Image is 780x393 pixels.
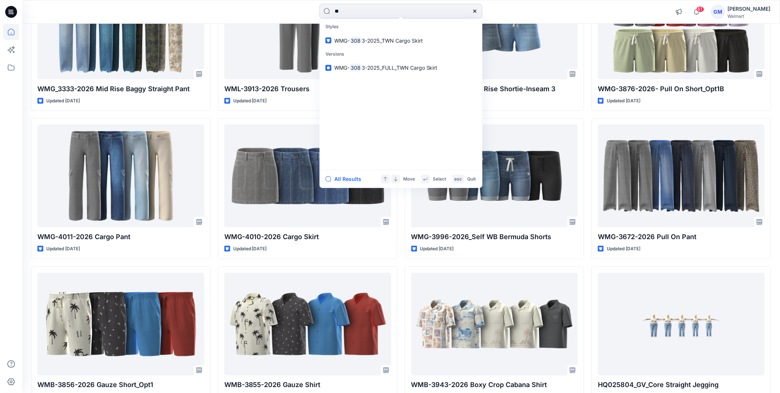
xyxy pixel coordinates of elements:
p: WMG-3672-2026 Pull On Pant [598,232,765,242]
p: WMG-3996-2026_Self WB Bermuda Shorts [411,232,578,242]
p: WMG-3876-2026- Pull On Short_Opt1B [598,84,765,94]
span: 3-2025_TWN Cargo Skirt [362,37,423,44]
span: 61 [696,6,704,12]
p: Updated [DATE] [607,97,640,105]
a: WMG-4011-2026 Cargo Pant [37,125,204,227]
div: GM [712,5,725,19]
a: WMG-4010-2026 Cargo Skirt [224,125,391,227]
p: WMG_3333-2026 Mid Rise Baggy Straight Pant [37,84,204,94]
p: Select [433,175,446,183]
p: Styles [321,20,481,34]
div: Walmart [728,13,771,19]
a: WMG-3083-2025_TWN Cargo Skirt [321,34,481,47]
p: WMB-3856-2026 Gauze Short_Opt1 [37,380,204,390]
p: WMG-3875-2026 Mid Rise Shortie-Inseam 3 [411,84,578,94]
p: Updated [DATE] [607,245,640,253]
p: WMG-4011-2026 Cargo Pant [37,232,204,242]
a: WMG-3672-2026 Pull On Pant [598,125,765,227]
span: WMG- [334,37,349,44]
p: WMG-4010-2026 Cargo Skirt [224,232,391,242]
a: WMG-3083-2025_FULL_TWN Cargo Skirt [321,61,481,75]
p: WMB-3943-2026 Boxy Crop Cabana Shirt [411,380,578,390]
div: [PERSON_NAME] [728,4,771,13]
span: 3-2025_FULL_TWN Cargo Skirt [362,65,438,71]
p: HQ025804_GV_Core Straight Jegging [598,380,765,390]
p: Move [403,175,415,183]
span: WMG- [334,65,349,71]
a: WMB-3856-2026 Gauze Short_Opt1 [37,273,204,376]
p: Updated [DATE] [46,245,80,253]
mark: 308 [349,63,362,72]
p: Updated [DATE] [233,245,267,253]
p: Quit [467,175,476,183]
p: Updated [DATE] [46,97,80,105]
button: All Results [325,175,366,184]
a: WMB-3943-2026 Boxy Crop Cabana Shirt [411,273,578,376]
p: Versions [321,47,481,61]
p: Updated [DATE] [233,97,267,105]
p: WMB-3855-2026 Gauze Shirt [224,380,391,390]
a: WMG-3996-2026_Self WB Bermuda Shorts [411,125,578,227]
a: HQ025804_GV_Core Straight Jegging [598,273,765,376]
a: WMB-3855-2026 Gauze Shirt [224,273,391,376]
p: Updated [DATE] [420,245,454,253]
mark: 308 [349,36,362,45]
p: WML-3913-2026 Trousers [224,84,391,94]
p: esc [454,175,462,183]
